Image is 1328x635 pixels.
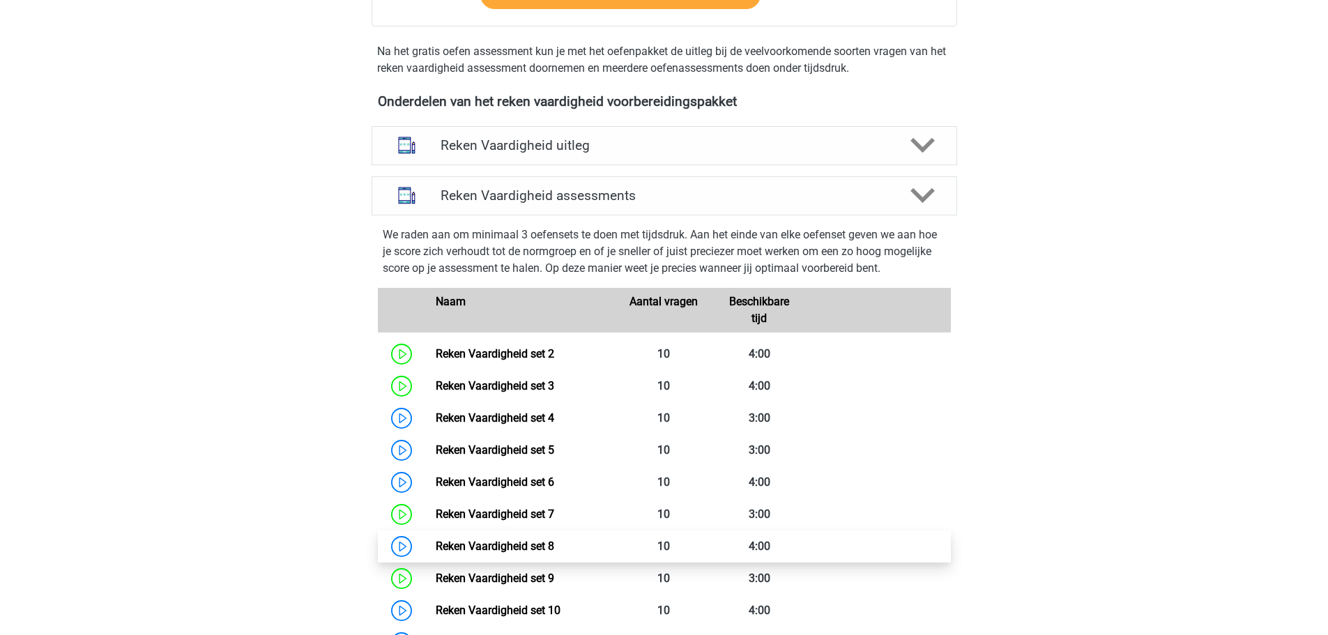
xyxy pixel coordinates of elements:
a: Reken Vaardigheid set 6 [436,475,554,489]
p: We raden aan om minimaal 3 oefensets te doen met tijdsdruk. Aan het einde van elke oefenset geven... [383,227,946,277]
img: reken vaardigheid assessments [389,178,425,213]
a: Reken Vaardigheid set 3 [436,379,554,392]
div: Naam [425,293,616,327]
div: Beschikbare tijd [712,293,807,327]
a: Reken Vaardigheid set 10 [436,604,560,617]
a: Reken Vaardigheid set 4 [436,411,554,424]
h4: Reken Vaardigheid uitleg [441,137,888,153]
a: Reken Vaardigheid set 7 [436,507,554,521]
div: Na het gratis oefen assessment kun je met het oefenpakket de uitleg bij de veelvoorkomende soorte... [372,43,957,77]
div: Aantal vragen [616,293,712,327]
a: assessments Reken Vaardigheid assessments [366,176,963,215]
a: uitleg Reken Vaardigheid uitleg [366,126,963,165]
img: reken vaardigheid uitleg [389,128,425,163]
a: Reken Vaardigheid set 9 [436,572,554,585]
a: Reken Vaardigheid set 5 [436,443,554,457]
h4: Onderdelen van het reken vaardigheid voorbereidingspakket [378,93,951,109]
a: Reken Vaardigheid set 8 [436,540,554,553]
h4: Reken Vaardigheid assessments [441,188,888,204]
a: Reken Vaardigheid set 2 [436,347,554,360]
